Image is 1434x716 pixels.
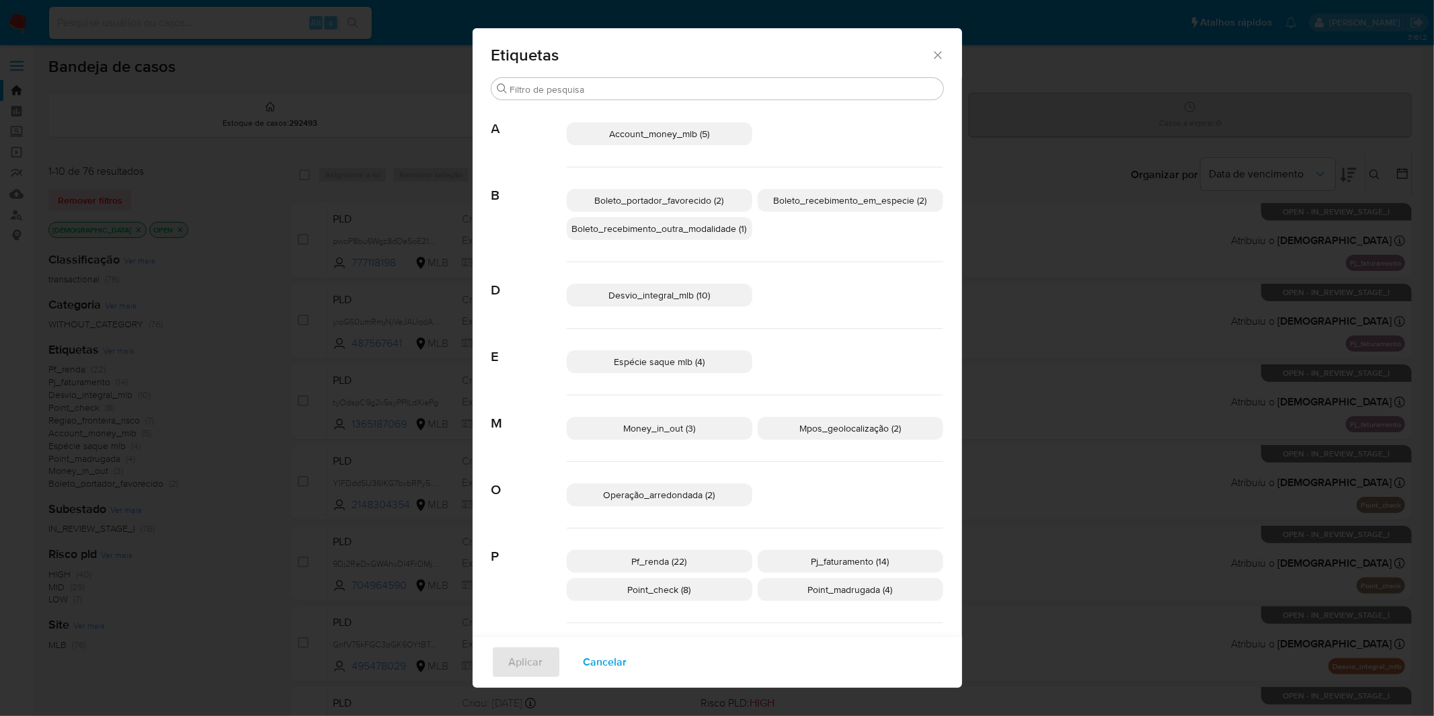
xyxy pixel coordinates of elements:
span: M [491,395,567,432]
div: Boleto_recebimento_outra_modalidade (1) [567,217,752,240]
span: Boleto_recebimento_outra_modalidade (1) [572,222,747,235]
span: Account_money_mlb (5) [609,127,709,141]
span: Mpos_geolocalização (2) [799,422,901,435]
div: Money_in_out (3) [567,417,752,440]
div: Desvio_integral_mlb (10) [567,284,752,307]
span: Espécie saque mlb (4) [614,355,705,368]
div: Point_check (8) [567,578,752,601]
span: R [491,623,567,660]
div: Account_money_mlb (5) [567,122,752,145]
span: Point_madrugada (4) [808,583,893,596]
span: Desvio_integral_mlb (10) [608,288,710,302]
span: P [491,528,567,565]
button: Buscar [497,83,508,94]
div: Mpos_geolocalização (2) [758,417,943,440]
span: Pj_faturamento (14) [811,555,889,568]
span: Cancelar [584,647,627,677]
span: Operação_arredondada (2) [604,488,715,502]
div: Boleto_recebimento_em_especie (2) [758,189,943,212]
button: Fechar [931,48,943,61]
span: Money_in_out (3) [623,422,695,435]
div: Operação_arredondada (2) [567,483,752,506]
span: Point_check (8) [628,583,691,596]
span: E [491,329,567,365]
span: B [491,167,567,204]
span: Boleto_portador_favorecido (2) [595,194,724,207]
div: Pf_renda (22) [567,550,752,573]
span: D [491,262,567,299]
div: Boleto_portador_favorecido (2) [567,189,752,212]
div: Point_madrugada (4) [758,578,943,601]
div: Pj_faturamento (14) [758,550,943,573]
span: Pf_renda (22) [632,555,687,568]
span: Boleto_recebimento_em_especie (2) [774,194,927,207]
span: O [491,462,567,498]
span: Etiquetas [491,47,932,63]
input: Filtro de pesquisa [510,83,938,95]
div: Espécie saque mlb (4) [567,350,752,373]
span: A [491,101,567,137]
button: Cancelar [566,646,645,678]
